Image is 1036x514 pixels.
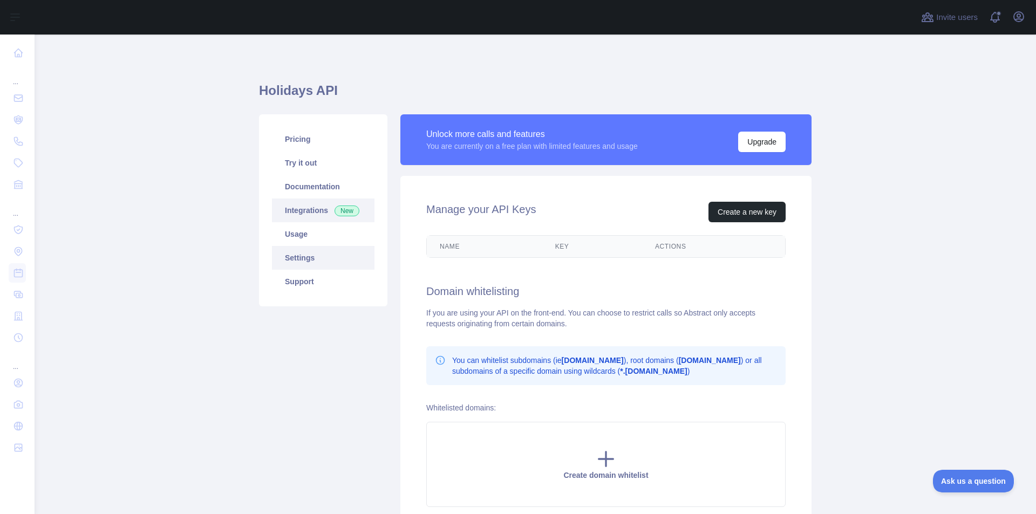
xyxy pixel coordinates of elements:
b: *.[DOMAIN_NAME] [620,367,687,375]
span: Invite users [936,11,978,24]
span: New [335,205,359,216]
a: Support [272,270,374,293]
div: ... [9,196,26,218]
label: Whitelisted domains: [426,403,496,412]
p: You can whitelist subdomains (ie ), root domains ( ) or all subdomains of a specific domain using... [452,355,777,376]
a: Integrations New [272,198,374,222]
div: ... [9,65,26,86]
th: Name [427,236,542,257]
a: Pricing [272,127,374,151]
button: Invite users [919,9,980,26]
h2: Domain whitelisting [426,284,786,299]
span: Create domain whitelist [563,471,648,479]
b: [DOMAIN_NAME] [679,356,741,365]
b: [DOMAIN_NAME] [562,356,624,365]
iframe: Toggle Customer Support [933,470,1014,492]
a: Documentation [272,175,374,198]
a: Try it out [272,151,374,175]
a: Usage [272,222,374,246]
div: You are currently on a free plan with limited features and usage [426,141,638,152]
div: ... [9,349,26,371]
div: If you are using your API on the front-end. You can choose to restrict calls so Abstract only acc... [426,307,786,329]
button: Upgrade [738,132,786,152]
th: Key [542,236,642,257]
h1: Holidays API [259,82,812,108]
th: Actions [642,236,785,257]
h2: Manage your API Keys [426,202,536,222]
button: Create a new key [708,202,786,222]
a: Settings [272,246,374,270]
div: Unlock more calls and features [426,128,638,141]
